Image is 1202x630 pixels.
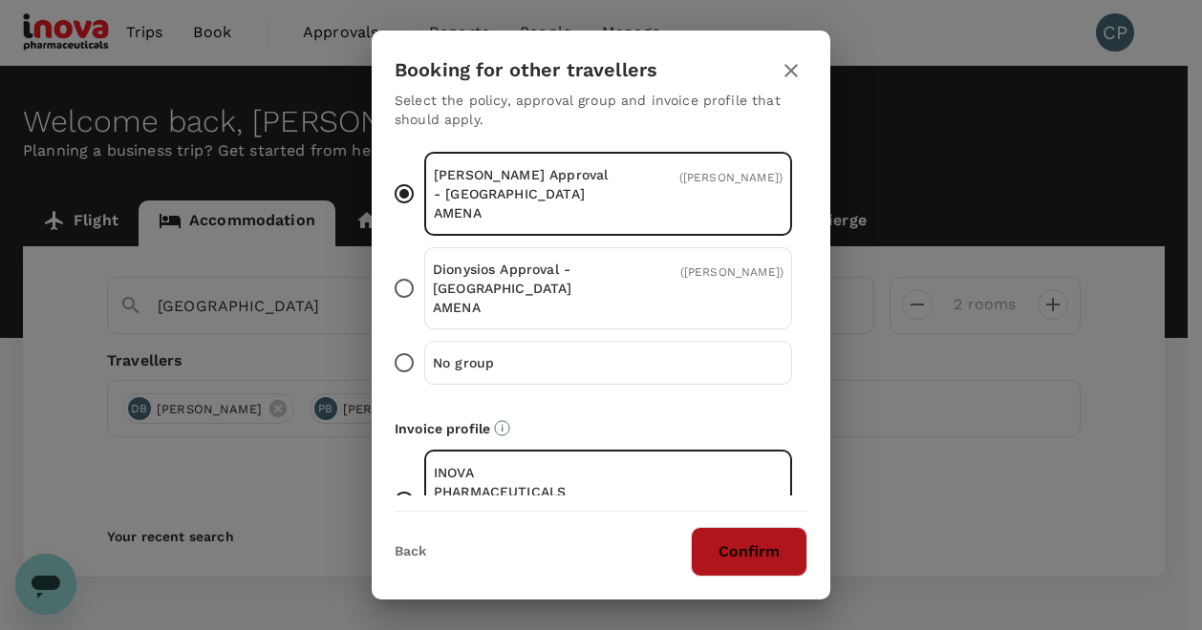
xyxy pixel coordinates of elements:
[395,419,807,438] p: Invoice profile
[494,420,510,436] svg: The payment currency and company information are based on the selected invoice profile.
[691,527,807,577] button: Confirm
[433,353,609,372] p: No group
[395,91,807,129] p: Select the policy, approval group and invoice profile that should apply.
[434,463,609,539] p: INOVA PHARMACEUTICALS ([GEOGRAPHIC_DATA]) AG (CHF)
[679,171,783,184] span: ( [PERSON_NAME] )
[434,165,609,222] p: [PERSON_NAME] Approval - [GEOGRAPHIC_DATA] AMENA
[680,265,783,279] span: ( [PERSON_NAME] )
[433,260,609,317] p: Dionysios Approval - [GEOGRAPHIC_DATA] AMENA
[395,544,426,559] button: Back
[395,59,657,81] h3: Booking for other travellers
